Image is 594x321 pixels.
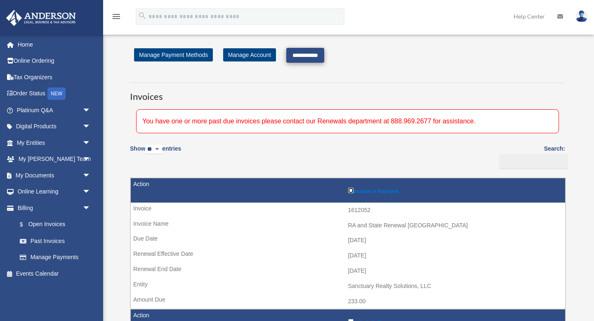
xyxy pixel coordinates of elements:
input: Include in Payment [348,188,354,193]
a: Manage Payments [12,249,99,266]
img: Anderson Advisors Platinum Portal [4,10,78,26]
a: My Entitiesarrow_drop_down [6,135,103,151]
span: arrow_drop_down [82,200,99,217]
div: NEW [47,87,66,100]
a: menu [111,14,121,21]
span: $ [24,220,28,230]
span: arrow_drop_down [82,184,99,201]
span: arrow_drop_down [82,135,99,151]
a: Online Ordering [6,53,103,69]
a: Past Invoices [12,233,99,249]
td: Sanctuary Realty Solutions, LLC [131,279,565,294]
a: Manage Payment Methods [134,48,213,61]
span: arrow_drop_down [82,151,99,168]
label: Show entries [130,144,181,163]
i: menu [111,12,121,21]
a: Online Learningarrow_drop_down [6,184,103,200]
a: Manage Account [223,48,276,61]
div: RA and State Renewal [GEOGRAPHIC_DATA] [348,222,561,229]
span: arrow_drop_down [82,118,99,135]
td: 233.00 [131,294,565,309]
a: Order StatusNEW [6,85,103,102]
span: arrow_drop_down [82,167,99,184]
a: Platinum Q&Aarrow_drop_down [6,102,103,118]
label: Include in Payment [348,186,561,194]
a: My Documentsarrow_drop_down [6,167,103,184]
h3: Invoices [130,83,565,103]
a: Tax Organizers [6,69,103,85]
label: Search: [496,144,565,169]
div: You have one or more past due invoices please contact our Renewals department at 888.969.2677 for... [136,109,559,133]
td: [DATE] [131,248,565,264]
img: User Pic [575,10,588,22]
a: $Open Invoices [12,216,95,233]
a: Digital Productsarrow_drop_down [6,118,103,135]
span: arrow_drop_down [82,102,99,119]
a: My [PERSON_NAME] Teamarrow_drop_down [6,151,103,168]
a: Events Calendar [6,265,103,282]
input: Search: [499,154,568,170]
a: Home [6,36,103,53]
td: 1612052 [131,203,565,218]
td: [DATE] [131,233,565,248]
td: [DATE] [131,263,565,279]
a: Billingarrow_drop_down [6,200,99,216]
select: Showentries [145,145,162,154]
i: search [138,11,147,20]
